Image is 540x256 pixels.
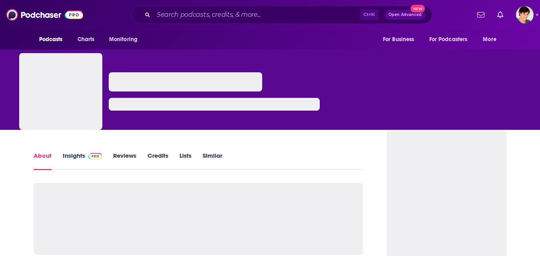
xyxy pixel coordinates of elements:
button: Show profile menu [516,6,534,24]
input: Search podcasts, credits, & more... [153,8,360,21]
button: open menu [34,32,73,47]
div: Search podcasts, credits, & more... [132,6,432,24]
span: Monitoring [109,34,137,45]
a: Charts [72,32,100,47]
span: More [483,34,496,45]
a: Show notifications dropdown [474,8,488,22]
span: Podcasts [39,34,63,45]
span: Logged in as bethwouldknow [516,6,534,24]
span: Ctrl K [360,10,379,20]
a: About [34,152,52,170]
span: New [410,5,425,12]
a: Lists [179,152,191,170]
span: For Business [383,34,414,45]
button: open menu [377,32,424,47]
a: Similar [203,152,222,170]
span: Open Advanced [389,13,422,17]
img: Podchaser - Follow, Share and Rate Podcasts [6,7,83,22]
img: User Profile [516,6,534,24]
img: Podchaser Pro [88,153,102,159]
button: Open AdvancedNew [385,10,425,20]
a: InsightsPodchaser Pro [63,152,102,170]
button: open menu [104,32,148,47]
button: open menu [477,32,506,47]
a: Show notifications dropdown [494,8,506,22]
span: Charts [78,34,95,45]
a: Reviews [113,152,136,170]
span: For Podcasters [429,34,468,45]
button: open menu [424,32,479,47]
a: Credits [147,152,168,170]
